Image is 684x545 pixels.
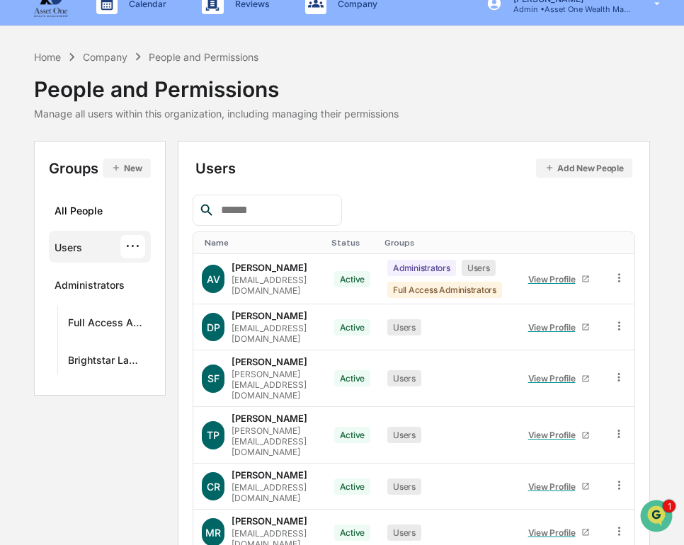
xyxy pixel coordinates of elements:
[232,482,317,503] div: [EMAIL_ADDRESS][DOMAIN_NAME]
[103,291,114,302] div: 🗄️
[232,425,317,457] div: [PERSON_NAME][EMAIL_ADDRESS][DOMAIN_NAME]
[49,159,150,178] div: Groups
[522,522,595,544] a: View Profile
[232,310,307,321] div: [PERSON_NAME]
[30,108,55,134] img: 8933085812038_c878075ebb4cc5468115_72.jpg
[68,354,144,371] div: Brightstar Law Group
[387,524,421,541] div: Users
[28,193,40,205] img: 1746055101610-c473b297-6a78-478c-a979-82029cc54cd1
[83,51,127,63] div: Company
[528,481,581,492] div: View Profile
[195,159,632,178] div: Users
[207,273,220,285] span: AV
[241,113,258,130] button: Start new chat
[232,262,307,273] div: [PERSON_NAME]
[528,274,581,285] div: View Profile
[522,367,595,389] a: View Profile
[55,241,82,258] div: Users
[64,108,232,122] div: Start new chat
[14,217,37,240] img: Cece Ferraez
[334,319,371,335] div: Active
[387,427,421,443] div: Users
[331,238,374,248] div: Toggle SortBy
[8,311,95,336] a: 🔎Data Lookup
[232,413,307,424] div: [PERSON_NAME]
[207,481,220,493] span: CR
[232,356,307,367] div: [PERSON_NAME]
[334,478,371,495] div: Active
[118,231,122,242] span: •
[522,268,595,290] a: View Profile
[125,193,154,204] span: [DATE]
[519,238,598,248] div: Toggle SortBy
[334,427,371,443] div: Active
[141,351,171,362] span: Pylon
[34,108,399,120] div: Manage all users within this organization, including managing their permissions
[125,231,154,242] span: [DATE]
[14,291,25,302] div: 🖐️
[14,157,95,168] div: Past conversations
[387,370,421,386] div: Users
[44,231,115,242] span: [PERSON_NAME]
[334,524,371,541] div: Active
[639,498,677,537] iframe: Open customer support
[232,323,317,344] div: [EMAIL_ADDRESS][DOMAIN_NAME]
[103,159,150,178] button: New
[528,527,581,538] div: View Profile
[387,319,421,335] div: Users
[34,51,61,63] div: Home
[8,284,97,309] a: 🖐️Preclearance
[68,316,144,333] div: Full Access Administrators
[14,108,40,134] img: 1746055101610-c473b297-6a78-478c-a979-82029cc54cd1
[55,199,144,222] div: All People
[100,350,171,362] a: Powered byPylon
[205,527,221,539] span: MR
[120,235,145,258] div: ···
[97,284,181,309] a: 🗄️Attestations
[207,372,220,384] span: SF
[502,4,634,14] p: Admin • Asset One Wealth Management
[536,159,632,178] button: Add New People
[232,515,307,527] div: [PERSON_NAME]
[207,321,220,333] span: DP
[232,469,307,481] div: [PERSON_NAME]
[220,154,258,171] button: See all
[232,275,317,296] div: [EMAIL_ADDRESS][DOMAIN_NAME]
[28,289,91,304] span: Preclearance
[528,322,581,333] div: View Profile
[118,193,122,204] span: •
[522,316,595,338] a: View Profile
[334,370,371,386] div: Active
[522,476,595,498] a: View Profile
[14,318,25,329] div: 🔎
[44,193,115,204] span: [PERSON_NAME]
[528,430,581,440] div: View Profile
[528,373,581,384] div: View Profile
[205,238,319,248] div: Toggle SortBy
[64,122,195,134] div: We're available if you need us!
[387,282,502,298] div: Full Access Administrators
[55,279,125,296] div: Administrators
[384,238,508,248] div: Toggle SortBy
[207,429,220,441] span: TP
[34,65,399,102] div: People and Permissions
[522,424,595,446] a: View Profile
[14,179,37,202] img: Mark Michael Astarita
[117,289,176,304] span: Attestations
[615,238,629,248] div: Toggle SortBy
[232,369,317,401] div: [PERSON_NAME][EMAIL_ADDRESS][DOMAIN_NAME]
[387,478,421,495] div: Users
[14,30,258,52] p: How can we help?
[149,51,258,63] div: People and Permissions
[387,260,456,276] div: Administrators
[334,271,371,287] div: Active
[462,260,496,276] div: Users
[28,316,89,331] span: Data Lookup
